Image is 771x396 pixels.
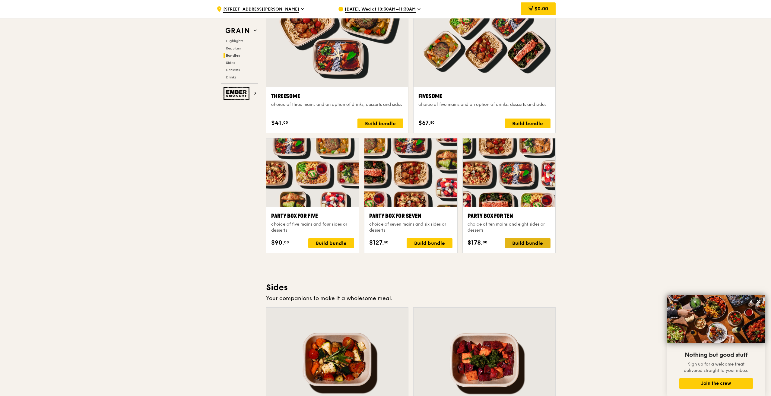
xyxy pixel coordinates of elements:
div: choice of five mains and an option of drinks, desserts and sides [418,102,550,108]
div: Build bundle [308,238,354,248]
span: Nothing but good stuff [685,351,747,359]
span: 00 [483,240,487,245]
span: Highlights [226,39,243,43]
span: $178. [468,238,483,247]
span: Sign up for a welcome treat delivered straight to your inbox. [684,362,748,373]
div: Build bundle [357,119,403,128]
img: DSC07876-Edit02-Large.jpeg [667,295,765,343]
span: $90. [271,238,284,247]
div: Build bundle [407,238,452,248]
span: Drinks [226,75,236,79]
span: 50 [384,240,389,245]
button: Join the crew [679,378,753,389]
span: Desserts [226,68,240,72]
div: choice of ten mains and eight sides or desserts [468,221,550,233]
span: 50 [430,120,435,125]
h3: Sides [266,282,556,293]
div: Party Box for Ten [468,212,550,220]
span: 00 [284,240,289,245]
img: Grain web logo [224,25,251,36]
span: $127. [369,238,384,247]
span: $67. [418,119,430,128]
div: Party Box for Seven [369,212,452,220]
img: Ember Smokery web logo [224,87,251,100]
div: choice of five mains and four sides or desserts [271,221,354,233]
div: Build bundle [505,119,550,128]
span: 00 [283,120,288,125]
span: Sides [226,61,235,65]
span: $41. [271,119,283,128]
span: [DATE], Wed at 10:30AM–11:30AM [345,6,416,13]
div: Fivesome [418,92,550,100]
button: Close [754,297,763,306]
span: Bundles [226,53,240,58]
div: choice of three mains and an option of drinks, desserts and sides [271,102,403,108]
div: choice of seven mains and six sides or desserts [369,221,452,233]
div: Build bundle [505,238,550,248]
span: Regulars [226,46,241,50]
div: Your companions to make it a wholesome meal. [266,294,556,303]
span: [STREET_ADDRESS][PERSON_NAME] [223,6,299,13]
div: Party Box for Five [271,212,354,220]
div: Threesome [271,92,403,100]
span: $0.00 [535,6,548,11]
